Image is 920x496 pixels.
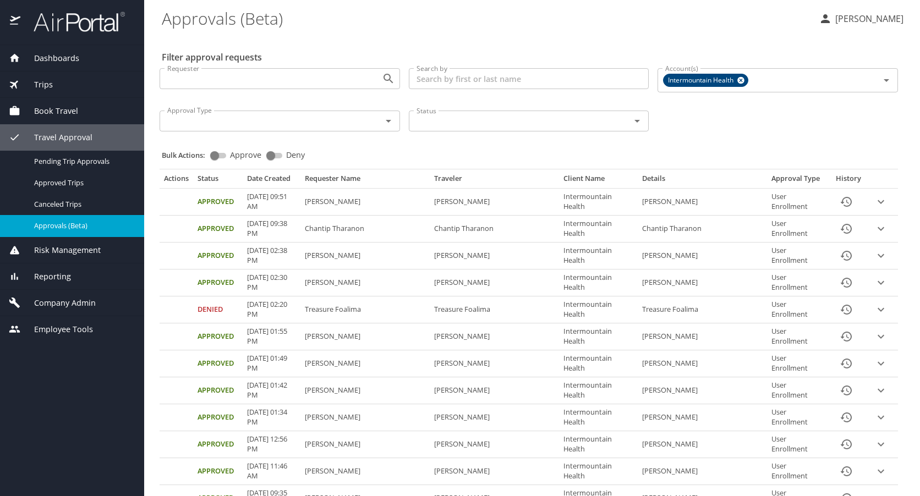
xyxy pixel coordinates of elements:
td: User Enrollment [767,216,829,243]
input: Search by first or last name [409,68,649,89]
td: Approved [193,431,243,458]
td: [PERSON_NAME] [430,404,559,431]
td: [PERSON_NAME] [300,377,430,404]
button: History [833,377,859,404]
button: expand row [873,274,889,291]
td: Intermountain Health [559,458,638,485]
td: User Enrollment [767,350,829,377]
td: Approved [193,377,243,404]
td: Treasure Foalima [638,296,767,323]
td: Approved [193,404,243,431]
td: User Enrollment [767,431,829,458]
button: History [833,189,859,215]
td: [PERSON_NAME] [300,189,430,216]
td: Intermountain Health [559,216,638,243]
button: expand row [873,221,889,237]
td: [PERSON_NAME] [430,431,559,458]
td: Chantip Tharanon [638,216,767,243]
th: Actions [160,174,193,188]
td: [DATE] 01:55 PM [243,323,300,350]
button: History [833,296,859,323]
th: History [829,174,868,188]
td: Treasure Foalima [430,296,559,323]
td: [PERSON_NAME] [638,350,767,377]
td: Approved [193,458,243,485]
td: [PERSON_NAME] [430,458,559,485]
span: Company Admin [20,297,96,309]
span: Book Travel [20,105,78,117]
button: Open [381,71,396,86]
div: Intermountain Health [663,74,748,87]
td: Intermountain Health [559,350,638,377]
th: Client Name [559,174,638,188]
span: Reporting [20,271,71,283]
th: Requester Name [300,174,430,188]
td: [DATE] 01:42 PM [243,377,300,404]
td: [DATE] 02:38 PM [243,243,300,269]
button: History [833,216,859,242]
td: Chantip Tharanon [300,216,430,243]
td: [PERSON_NAME] [300,323,430,350]
td: Intermountain Health [559,377,638,404]
button: [PERSON_NAME] [814,9,908,29]
span: Dashboards [20,52,79,64]
td: Chantip Tharanon [430,216,559,243]
span: Approve [230,151,261,159]
td: User Enrollment [767,377,829,404]
span: Travel Approval [20,131,92,144]
button: Open [629,113,645,129]
p: Bulk Actions: [162,150,214,160]
td: [PERSON_NAME] [638,269,767,296]
img: icon-airportal.png [10,11,21,32]
td: Intermountain Health [559,243,638,269]
td: User Enrollment [767,296,829,323]
button: expand row [873,247,889,264]
td: [PERSON_NAME] [430,243,559,269]
button: expand row [873,463,889,480]
button: expand row [873,355,889,372]
button: History [833,458,859,484]
button: History [833,350,859,377]
td: [PERSON_NAME] [638,458,767,485]
button: expand row [873,301,889,318]
td: User Enrollment [767,458,829,485]
td: [DATE] 09:38 PM [243,216,300,243]
td: [PERSON_NAME] [430,350,559,377]
td: Approved [193,350,243,377]
td: Approved [193,323,243,350]
td: [DATE] 01:49 PM [243,350,300,377]
td: [PERSON_NAME] [430,323,559,350]
td: [PERSON_NAME] [638,404,767,431]
span: Approved Trips [34,178,131,188]
td: [PERSON_NAME] [300,350,430,377]
button: expand row [873,436,889,453]
h1: Approvals (Beta) [162,1,810,35]
span: Pending Trip Approvals [34,156,131,167]
button: History [833,431,859,458]
td: User Enrollment [767,189,829,216]
button: History [833,404,859,431]
span: Trips [20,79,53,91]
td: [PERSON_NAME] [638,243,767,269]
td: [PERSON_NAME] [430,269,559,296]
img: airportal-logo.png [21,11,125,32]
th: Date Created [243,174,300,188]
td: Intermountain Health [559,269,638,296]
td: [PERSON_NAME] [430,377,559,404]
th: Status [193,174,243,188]
td: [DATE] 02:30 PM [243,269,300,296]
td: [PERSON_NAME] [430,189,559,216]
button: expand row [873,409,889,426]
p: [PERSON_NAME] [832,12,903,25]
button: History [833,243,859,269]
td: [DATE] 02:20 PM [243,296,300,323]
td: Intermountain Health [559,323,638,350]
td: Intermountain Health [559,189,638,216]
td: [PERSON_NAME] [638,189,767,216]
td: User Enrollment [767,243,829,269]
td: User Enrollment [767,323,829,350]
td: [DATE] 12:56 PM [243,431,300,458]
td: User Enrollment [767,269,829,296]
td: [PERSON_NAME] [638,323,767,350]
td: Approved [193,216,243,243]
